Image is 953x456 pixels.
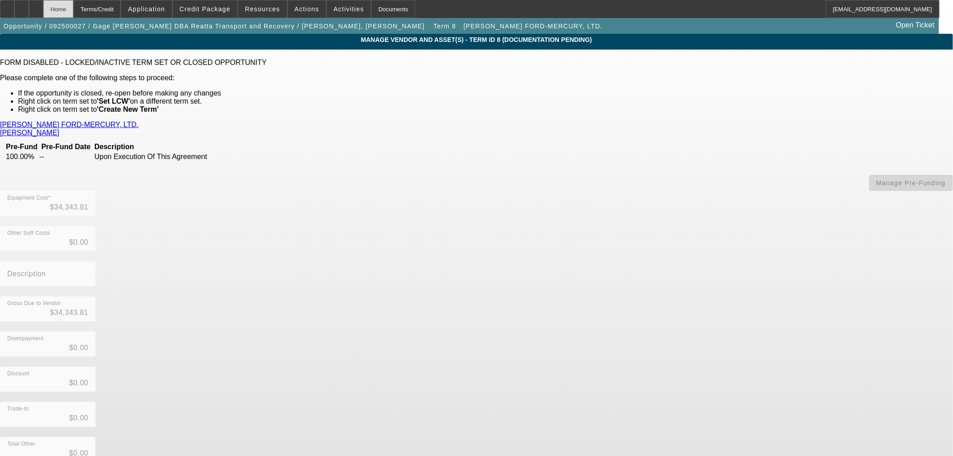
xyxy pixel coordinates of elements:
a: Open Ticket [893,18,938,33]
span: Activities [334,5,364,13]
span: Term 8 [434,23,456,30]
li: Right click on term set to on a different term set. [18,97,953,105]
button: [PERSON_NAME] FORD-MERCURY, LTD. [461,18,605,34]
button: Activities [327,0,371,18]
button: Actions [288,0,326,18]
td: Upon Execution Of This Agreement [94,152,224,161]
li: Right click on term set to [18,105,953,114]
th: Description [94,142,224,151]
button: Credit Package [173,0,237,18]
mat-label: Total Other [7,441,36,447]
b: 'Create New Term' [97,105,159,113]
th: Pre-Fund [5,142,38,151]
td: -- [39,152,93,161]
span: Credit Package [180,5,231,13]
span: Application [128,5,165,13]
mat-label: Gross Due to Vendor [7,301,61,306]
mat-label: Other Soft Costs [7,230,50,236]
span: Actions [295,5,319,13]
button: Term 8 [431,18,459,34]
button: Resources [238,0,287,18]
mat-label: Downpayment [7,336,44,342]
mat-label: Discount [7,371,30,377]
mat-label: Equipment Cost [7,195,48,201]
span: MANAGE VENDOR AND ASSET(S) - Term ID 8 (Documentation Pending) [7,36,946,43]
td: 100.00% [5,152,38,161]
li: If the opportunity is closed, re-open before making any changes [18,89,953,97]
span: Opportunity / 092500027 / Gage [PERSON_NAME] DBA Reatta Transport and Recovery / [PERSON_NAME], [... [4,23,425,30]
mat-label: Description [7,270,46,278]
b: 'Set LCW' [97,97,130,105]
mat-label: Trade-In [7,406,29,412]
button: Application [121,0,172,18]
span: Resources [245,5,280,13]
th: Pre-Fund Date [39,142,93,151]
span: [PERSON_NAME] FORD-MERCURY, LTD. [463,23,603,30]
